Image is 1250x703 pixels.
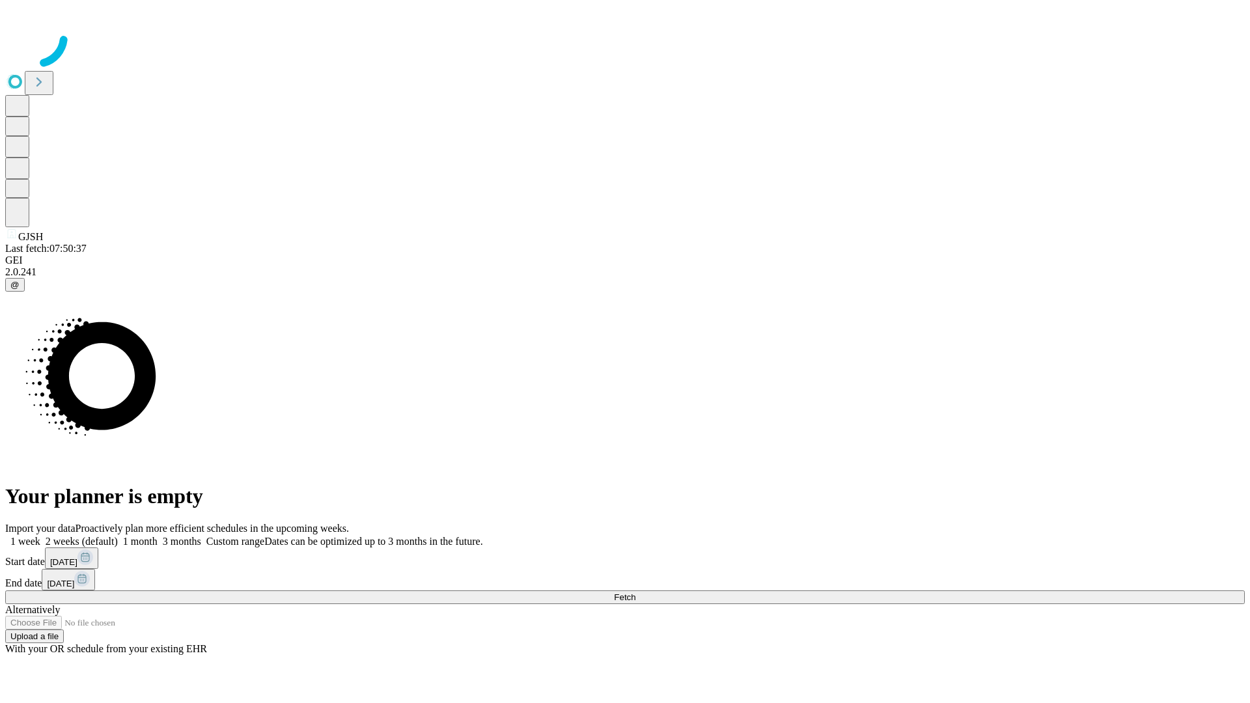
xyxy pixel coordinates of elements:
[10,536,40,547] span: 1 week
[5,278,25,292] button: @
[18,231,43,242] span: GJSH
[5,547,1245,569] div: Start date
[5,243,87,254] span: Last fetch: 07:50:37
[5,266,1245,278] div: 2.0.241
[163,536,201,547] span: 3 months
[5,629,64,643] button: Upload a file
[614,592,635,602] span: Fetch
[5,569,1245,590] div: End date
[5,604,60,615] span: Alternatively
[47,579,74,588] span: [DATE]
[123,536,158,547] span: 1 month
[76,523,349,534] span: Proactively plan more efficient schedules in the upcoming weeks.
[45,547,98,569] button: [DATE]
[50,557,77,567] span: [DATE]
[5,484,1245,508] h1: Your planner is empty
[5,255,1245,266] div: GEI
[5,643,207,654] span: With your OR schedule from your existing EHR
[46,536,118,547] span: 2 weeks (default)
[264,536,482,547] span: Dates can be optimized up to 3 months in the future.
[10,280,20,290] span: @
[206,536,264,547] span: Custom range
[5,590,1245,604] button: Fetch
[42,569,95,590] button: [DATE]
[5,523,76,534] span: Import your data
